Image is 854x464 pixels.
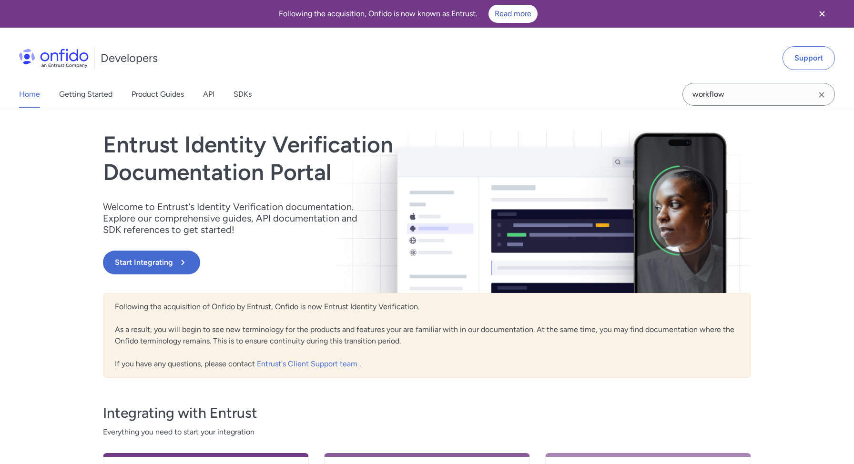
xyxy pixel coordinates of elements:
[682,83,835,106] input: Onfido search input field
[257,359,359,368] a: Entrust's Client Support team
[816,89,827,101] svg: Clear search field button
[783,46,835,70] a: Support
[488,5,538,23] a: Read more
[804,2,840,26] button: Close banner
[103,293,751,378] div: Following the acquisition of Onfido by Entrust, Onfido is now Entrust Identity Verification. As a...
[103,201,370,235] p: Welcome to Entrust’s Identity Verification documentation. Explore our comprehensive guides, API d...
[103,426,751,438] span: Everything you need to start your integration
[132,81,184,108] a: Product Guides
[234,81,252,108] a: SDKs
[103,251,200,274] button: Start Integrating
[19,49,89,68] img: Onfido Logo
[816,8,828,20] svg: Close banner
[103,403,751,423] h3: Integrating with Entrust
[103,251,557,274] a: Start Integrating
[203,81,214,108] a: API
[11,5,804,23] div: Following the acquisition, Onfido is now known as Entrust.
[101,50,158,66] h1: Developers
[103,131,557,186] h1: Entrust Identity Verification Documentation Portal
[19,81,40,108] a: Home
[59,81,112,108] a: Getting Started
